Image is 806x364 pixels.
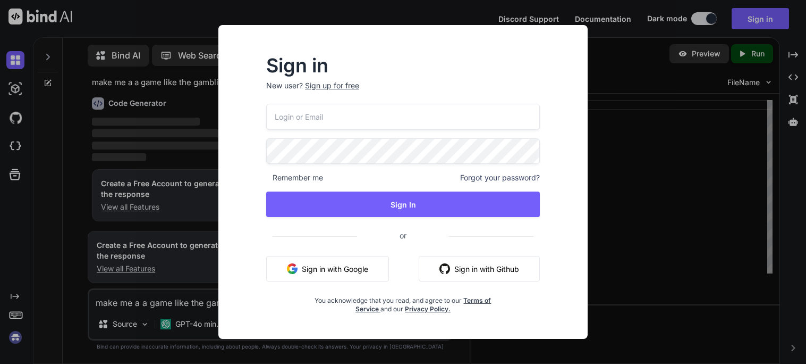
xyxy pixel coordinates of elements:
[266,80,540,104] p: New user?
[305,80,359,91] div: Sign up for free
[266,104,540,130] input: Login or Email
[287,263,298,274] img: google
[266,256,389,282] button: Sign in with Google
[266,172,323,183] span: Remember me
[460,172,540,183] span: Forgot your password?
[439,263,450,274] img: github
[266,192,540,217] button: Sign In
[266,57,540,74] h2: Sign in
[405,305,451,313] a: Privacy Policy.
[357,222,449,249] span: or
[355,296,491,313] a: Terms of Service
[419,256,540,282] button: Sign in with Github
[312,290,494,313] div: You acknowledge that you read, and agree to our and our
